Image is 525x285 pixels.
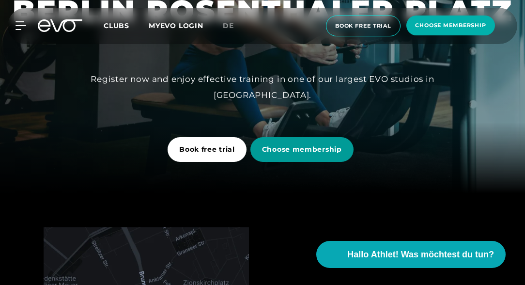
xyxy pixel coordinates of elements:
div: Register now and enjoy effective training in one of our largest EVO studios in [GEOGRAPHIC_DATA]. [45,71,480,103]
span: choose membership [415,21,486,30]
a: Clubs [104,21,149,30]
a: book free trial [323,16,403,36]
button: Hallo Athlet! Was möchtest du tun? [316,241,506,268]
span: de [223,21,234,30]
a: choose membership [403,16,498,36]
a: de [223,20,246,32]
span: book free trial [335,22,391,30]
span: Hallo Athlet! Was möchtest du tun? [347,248,494,261]
span: Choose membership [262,144,342,155]
a: MYEVO LOGIN [149,21,203,30]
span: Book free trial [179,144,235,155]
span: Clubs [104,21,129,30]
a: Choose membership [250,130,357,169]
a: Book free trial [168,130,250,169]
